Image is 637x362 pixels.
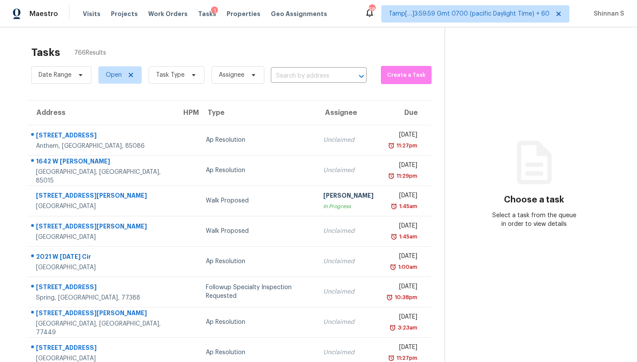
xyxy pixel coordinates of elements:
[211,7,218,15] div: 1
[385,70,428,80] span: Create a Task
[206,283,309,300] div: Followup Specialty Inspection Requested
[198,11,216,17] span: Tasks
[490,211,578,228] div: Select a task from the queue in order to view details
[36,343,168,354] div: [STREET_ADDRESS]
[387,282,417,293] div: [DATE]
[396,323,417,332] div: 3:23am
[36,309,168,320] div: [STREET_ADDRESS][PERSON_NAME]
[36,168,168,185] div: [GEOGRAPHIC_DATA], [GEOGRAPHIC_DATA], 85015
[387,191,417,202] div: [DATE]
[31,48,60,57] h2: Tasks
[148,10,188,18] span: Work Orders
[36,283,168,294] div: [STREET_ADDRESS]
[323,166,374,175] div: Unclaimed
[206,257,309,266] div: Ap Resolution
[387,222,417,232] div: [DATE]
[219,71,244,79] span: Assignee
[390,263,396,271] img: Overdue Alarm Icon
[323,348,374,357] div: Unclaimed
[397,232,417,241] div: 1:45am
[323,257,374,266] div: Unclaimed
[36,157,168,168] div: 1642 W [PERSON_NAME]
[355,70,367,82] button: Open
[388,141,395,150] img: Overdue Alarm Icon
[29,10,58,18] span: Maestro
[387,252,417,263] div: [DATE]
[111,10,138,18] span: Projects
[390,202,397,211] img: Overdue Alarm Icon
[28,101,175,125] th: Address
[206,348,309,357] div: Ap Resolution
[36,320,168,337] div: [GEOGRAPHIC_DATA], [GEOGRAPHIC_DATA], 77449
[206,318,309,326] div: Ap Resolution
[36,252,168,263] div: 2021 W [DATE] Cir
[206,227,309,235] div: Walk Proposed
[369,5,375,14] div: 588
[106,71,122,79] span: Open
[199,101,316,125] th: Type
[504,196,564,204] h3: Choose a task
[389,323,396,332] img: Overdue Alarm Icon
[39,71,71,79] span: Date Range
[389,10,549,18] span: Tamp[…]3:59:59 Gmt 0700 (pacific Daylight Time) + 60
[396,263,417,271] div: 1:00am
[316,101,380,125] th: Assignee
[206,136,309,144] div: Ap Resolution
[206,166,309,175] div: Ap Resolution
[381,66,432,84] button: Create a Task
[36,142,168,150] div: Anthem, [GEOGRAPHIC_DATA], 85086
[386,293,393,302] img: Overdue Alarm Icon
[390,232,397,241] img: Overdue Alarm Icon
[36,202,168,211] div: [GEOGRAPHIC_DATA]
[74,49,106,57] span: 766 Results
[393,293,417,302] div: 10:38pm
[388,172,395,180] img: Overdue Alarm Icon
[271,69,342,83] input: Search by address
[590,10,624,18] span: Shinnan S
[323,227,374,235] div: Unclaimed
[395,172,417,180] div: 11:29pm
[156,71,185,79] span: Task Type
[36,222,168,233] div: [STREET_ADDRESS][PERSON_NAME]
[323,287,374,296] div: Unclaimed
[397,202,417,211] div: 1:45am
[206,196,309,205] div: Walk Proposed
[227,10,260,18] span: Properties
[387,161,417,172] div: [DATE]
[271,10,327,18] span: Geo Assignments
[36,263,168,272] div: [GEOGRAPHIC_DATA]
[36,233,168,241] div: [GEOGRAPHIC_DATA]
[380,101,431,125] th: Due
[387,130,417,141] div: [DATE]
[83,10,101,18] span: Visits
[36,191,168,202] div: [STREET_ADDRESS][PERSON_NAME]
[36,131,168,142] div: [STREET_ADDRESS]
[323,202,374,211] div: In Progress
[175,101,199,125] th: HPM
[395,141,417,150] div: 11:27pm
[387,343,417,354] div: [DATE]
[323,136,374,144] div: Unclaimed
[323,318,374,326] div: Unclaimed
[323,191,374,202] div: [PERSON_NAME]
[387,313,417,323] div: [DATE]
[36,294,168,302] div: Spring, [GEOGRAPHIC_DATA], 77388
